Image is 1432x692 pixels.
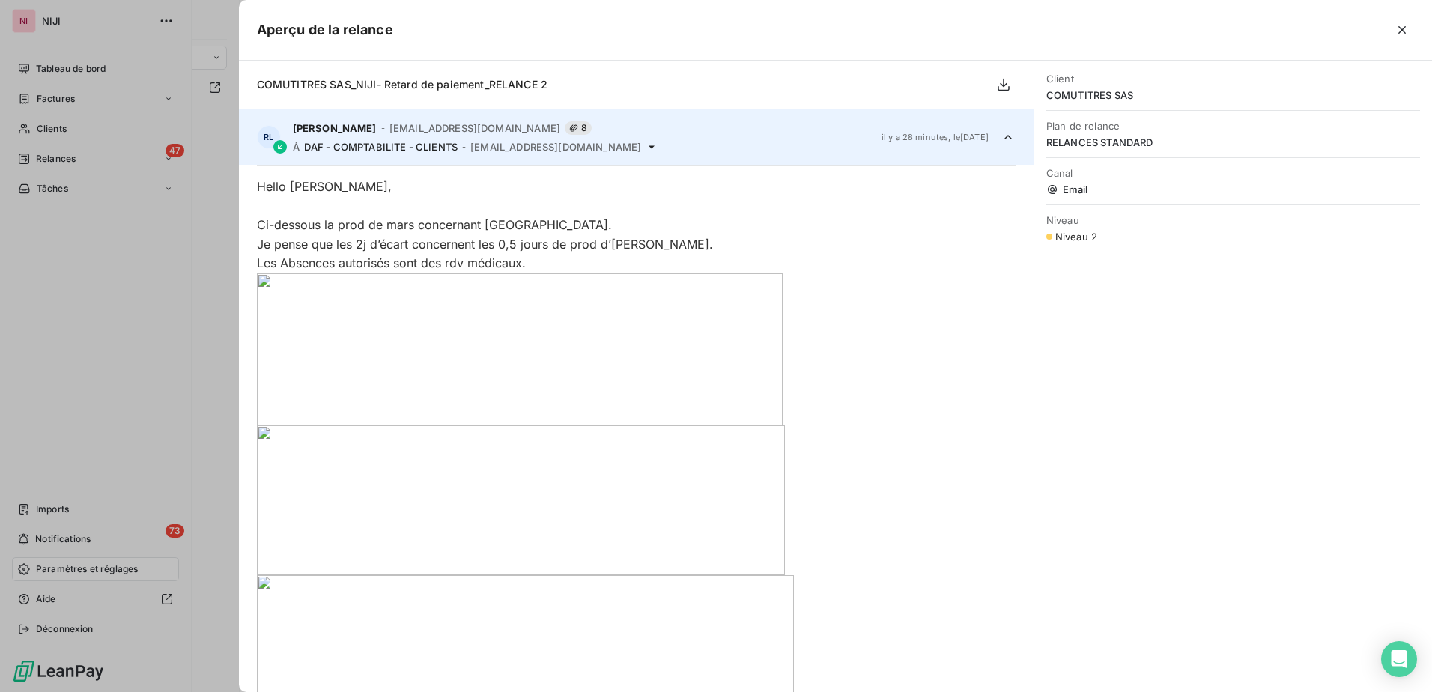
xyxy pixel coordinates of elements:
span: Niveau [1046,214,1420,226]
span: RELANCES STANDARD [1046,136,1420,148]
span: Plan de relance [1046,120,1420,132]
span: Email [1046,183,1420,195]
span: DAF - COMPTABILITE - CLIENTS [304,141,458,153]
span: il y a 28 minutes , le [DATE] [882,133,989,142]
span: COMUTITRES SAS_NIJI- Retard de paiement_RELANCE 2 [257,78,547,91]
span: Client [1046,73,1420,85]
span: Hello [PERSON_NAME], [257,179,392,194]
span: - [381,124,385,133]
span: [EMAIL_ADDRESS][DOMAIN_NAME] [389,122,560,134]
span: Canal [1046,167,1420,179]
span: - [462,142,466,151]
div: RL [257,125,281,149]
img: image006.png@01DC23FE.420B3B90 [257,425,785,575]
span: Niveau 2 [1055,231,1097,243]
span: [EMAIL_ADDRESS][DOMAIN_NAME] [470,141,641,153]
img: image005.png@01DC23FE.420B3B90 [257,273,783,425]
span: 8 [565,121,592,135]
div: Open Intercom Messenger [1381,641,1417,677]
h5: Aperçu de la relance [257,19,393,40]
span: [PERSON_NAME] [293,122,377,134]
span: À [293,141,300,153]
span: COMUTITRES SAS [1046,89,1420,101]
span: Ci-dessous la prod de mars concernant [GEOGRAPHIC_DATA]. Je pense que les 2j d’écart concernent l... [257,217,713,270]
